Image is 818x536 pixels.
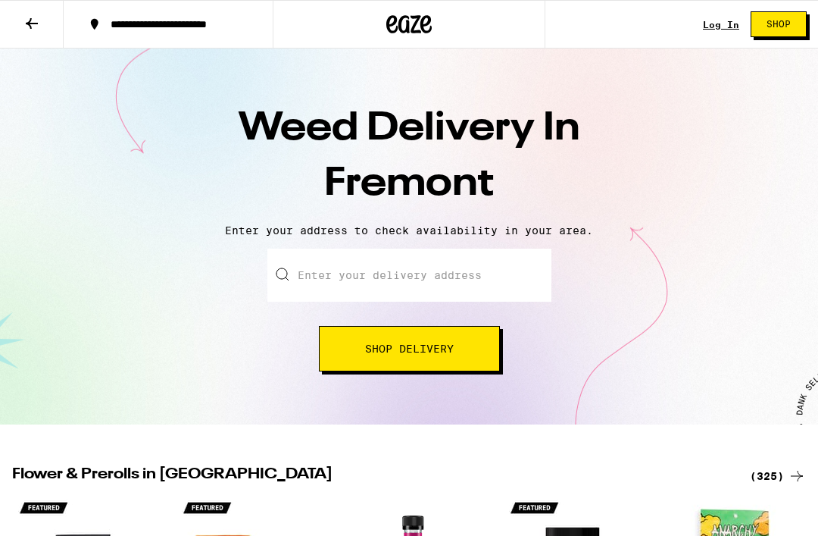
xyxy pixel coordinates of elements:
[751,11,807,37] button: Shop
[365,343,454,354] span: Shop Delivery
[324,165,494,204] span: Fremont
[739,11,818,37] a: Shop
[15,224,803,237] p: Enter your address to check availability in your area.
[766,20,791,29] span: Shop
[12,467,732,485] h2: Flower & Prerolls in [GEOGRAPHIC_DATA]
[144,102,674,212] h1: Weed Delivery In
[319,326,500,371] button: Shop Delivery
[267,249,551,302] input: Enter your delivery address
[703,20,739,30] a: Log In
[750,467,806,485] a: (325)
